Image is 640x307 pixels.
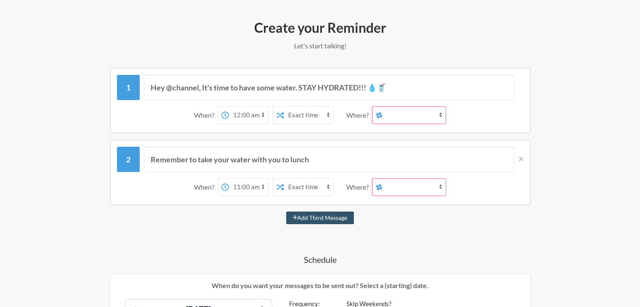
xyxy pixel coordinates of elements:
div: When? [194,106,218,124]
div: Where? [346,106,372,124]
input: Message [144,147,515,172]
div: When? [194,178,218,196]
p: Let's start talking! [76,41,564,51]
h2: Create your Reminder [76,19,564,37]
input: Message [144,75,515,100]
p: When do you want your messages to be sent out? Select a (starting) date. [117,281,524,291]
div: Where? [346,178,372,196]
h4: Schedule [76,254,564,265]
button: Add Third Message [286,212,354,224]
